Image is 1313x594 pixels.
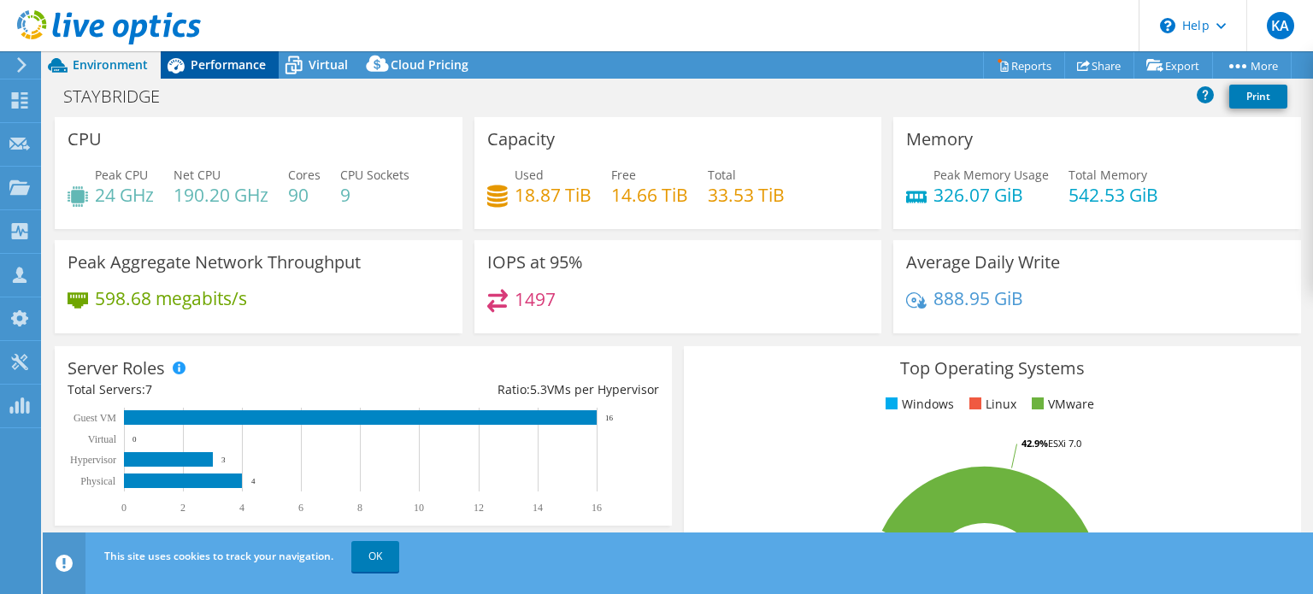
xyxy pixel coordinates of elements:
[68,253,361,272] h3: Peak Aggregate Network Throughput
[605,414,614,422] text: 16
[95,289,247,308] h4: 598.68 megabits/s
[191,56,266,73] span: Performance
[239,502,244,514] text: 4
[965,395,1016,414] li: Linux
[1069,167,1147,183] span: Total Memory
[68,130,102,149] h3: CPU
[533,502,543,514] text: 14
[933,167,1049,183] span: Peak Memory Usage
[708,167,736,183] span: Total
[611,167,636,183] span: Free
[340,185,409,204] h4: 9
[1027,395,1094,414] li: VMware
[487,253,583,272] h3: IOPS at 95%
[1048,437,1081,450] tspan: ESXi 7.0
[983,52,1065,79] a: Reports
[174,167,221,183] span: Net CPU
[121,502,127,514] text: 0
[288,185,321,204] h4: 90
[95,185,154,204] h4: 24 GHz
[1229,85,1287,109] a: Print
[180,502,185,514] text: 2
[340,167,409,183] span: CPU Sockets
[74,412,116,424] text: Guest VM
[1212,52,1292,79] a: More
[515,185,592,204] h4: 18.87 TiB
[592,502,602,514] text: 16
[1022,437,1048,450] tspan: 42.9%
[1133,52,1213,79] a: Export
[1267,12,1294,39] span: KA
[80,475,115,487] text: Physical
[251,477,256,485] text: 4
[309,56,348,73] span: Virtual
[1064,52,1134,79] a: Share
[70,454,116,466] text: Hypervisor
[515,167,544,183] span: Used
[708,185,785,204] h4: 33.53 TiB
[298,502,303,514] text: 6
[487,130,555,149] h3: Capacity
[132,435,137,444] text: 0
[1069,185,1158,204] h4: 542.53 GiB
[145,381,152,397] span: 7
[391,56,468,73] span: Cloud Pricing
[933,185,1049,204] h4: 326.07 GiB
[611,185,688,204] h4: 14.66 TiB
[414,502,424,514] text: 10
[68,380,363,399] div: Total Servers:
[1160,18,1175,33] svg: \n
[95,167,148,183] span: Peak CPU
[56,87,186,106] h1: STAYBRIDGE
[530,381,547,397] span: 5.3
[68,359,165,378] h3: Server Roles
[88,433,117,445] text: Virtual
[906,253,1060,272] h3: Average Daily Write
[474,502,484,514] text: 12
[73,56,148,73] span: Environment
[288,167,321,183] span: Cores
[357,502,362,514] text: 8
[697,359,1288,378] h3: Top Operating Systems
[363,380,659,399] div: Ratio: VMs per Hypervisor
[515,290,556,309] h4: 1497
[221,456,226,464] text: 3
[933,289,1023,308] h4: 888.95 GiB
[174,185,268,204] h4: 190.20 GHz
[906,130,973,149] h3: Memory
[881,395,954,414] li: Windows
[351,541,399,572] a: OK
[104,549,333,563] span: This site uses cookies to track your navigation.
